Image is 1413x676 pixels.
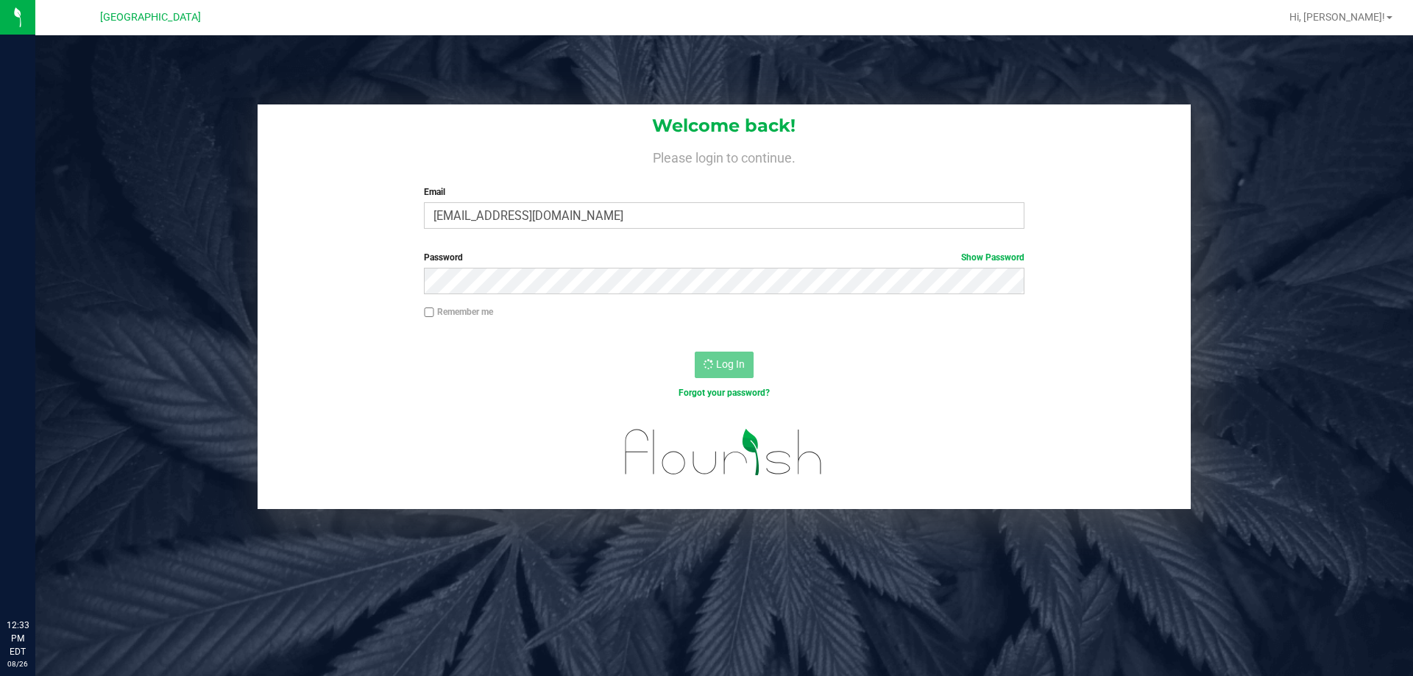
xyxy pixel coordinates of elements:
[961,252,1024,263] a: Show Password
[258,147,1191,165] h4: Please login to continue.
[7,619,29,658] p: 12:33 PM EDT
[424,305,493,319] label: Remember me
[424,307,434,318] input: Remember me
[695,352,754,378] button: Log In
[258,116,1191,135] h1: Welcome back!
[1289,11,1385,23] span: Hi, [PERSON_NAME]!
[424,252,463,263] span: Password
[7,658,29,669] p: 08/26
[100,11,201,24] span: [GEOGRAPHIC_DATA]
[679,388,770,398] a: Forgot your password?
[607,415,840,490] img: flourish_logo.svg
[716,358,745,370] span: Log In
[424,185,1024,199] label: Email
